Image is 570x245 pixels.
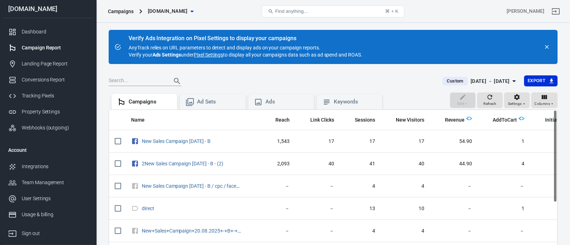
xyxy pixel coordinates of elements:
span: 41 [346,160,375,167]
a: Tracking Pixels [2,88,94,104]
span: 17 [346,138,375,145]
div: Account id: vJBaXv7L [507,7,544,15]
img: Logo [519,116,524,121]
button: Custom[DATE] － [DATE] [437,75,524,87]
div: Verify Ads Integration on Pixel Settings to display your campaigns [129,35,362,42]
a: Webhooks (outgoing) [2,120,94,136]
img: Logo [466,116,472,121]
span: － [483,183,524,190]
span: Sessions [346,117,375,124]
span: 1 [483,205,524,212]
span: The number of clicks on links within the ad that led to advertiser-specified destinations [310,116,335,124]
span: － [301,205,335,212]
span: Reach [275,117,290,124]
svg: Unknown Facebook [131,227,139,235]
div: Sign out [22,230,88,237]
a: New+Sales+Campaign+20.08.2025+-+B+-+%282%29 / cpc / facebook [142,228,296,234]
button: close [542,42,552,52]
a: Property Settings [2,104,94,120]
svg: Facebook Ads [131,137,139,145]
div: Conversions Report [22,76,88,84]
span: Settings [508,101,522,107]
span: 40 [301,160,335,167]
div: Dashboard [22,28,88,36]
span: The number of people who saw your ads at least once. Reach is different from impressions, which m... [275,116,290,124]
div: Ad Sets [197,98,240,106]
button: Settings [504,92,530,108]
span: New Visitors [396,117,424,124]
a: Integrations [2,159,94,175]
span: 4 [387,183,424,190]
span: 40 [387,160,424,167]
span: 10 [387,205,424,212]
span: Revenue [445,117,465,124]
div: Tracking Pixels [22,92,88,100]
a: direct [142,206,154,211]
span: 44.90 [436,160,472,167]
span: － [436,183,472,190]
svg: Facebook Ads [131,159,139,168]
div: [DOMAIN_NAME] [2,6,94,12]
div: Keywords [334,98,377,106]
a: Sign out [2,223,94,241]
input: Search... [109,76,166,86]
span: 54.90 [436,138,472,145]
div: Integrations [22,163,88,170]
a: Team Management [2,175,94,191]
span: New Sales Campaign 20.08.2025 - B [142,139,212,144]
a: Sign out [547,3,564,20]
div: Webhooks (outgoing) [22,124,88,132]
span: 2New Sales Campaign 20.08.2025 - B - (2) [142,161,224,166]
a: Conversions Report [2,72,94,88]
span: － [266,205,290,212]
span: AddToCart [483,117,517,124]
span: 1,543 [266,138,290,145]
span: Columns [534,101,550,107]
a: Campaign Report [2,40,94,56]
span: － [436,205,472,212]
a: Landing Page Report [2,56,94,72]
div: Ads [265,98,308,106]
span: emilygracememorial.com [148,7,188,16]
button: Search [169,73,186,90]
div: [DATE] － [DATE] [471,77,510,86]
span: 1 [483,138,524,145]
span: 4 [483,160,524,167]
button: Find anything...⌘ + K [262,5,404,17]
span: Name [131,117,154,124]
button: [DOMAIN_NAME] [145,5,196,18]
span: － [266,183,290,190]
span: Find anything... [275,9,307,14]
span: － [266,228,290,235]
div: Property Settings [22,108,88,116]
span: The number of people who saw your ads at least once. Reach is different from impressions, which m... [266,116,290,124]
strong: Ads Settings [152,52,181,58]
span: 4 [346,228,375,235]
a: Usage & billing [2,207,94,223]
div: Team Management [22,179,88,186]
span: AddToCart [493,117,517,124]
span: Total revenue calculated by AnyTrack. [436,116,465,124]
span: Link Clicks [310,117,335,124]
button: Export [524,75,558,86]
div: ⌘ + K [385,9,398,14]
div: AnyTrack relies on URL parameters to detect and display ads on your campaign reports. Verify your... [129,36,362,58]
div: Landing Page Report [22,60,88,68]
span: 13 [346,205,375,212]
span: Total revenue calculated by AnyTrack. [445,116,465,124]
svg: Direct [131,204,139,213]
span: 4 [387,228,424,235]
span: Name [131,117,145,124]
span: 4 [346,183,375,190]
button: Refresh [477,92,503,108]
a: 2New Sales Campaign [DATE] - B - (2) [142,161,223,166]
button: Columns [531,92,558,108]
span: Sessions [355,117,375,124]
span: New+Sales+Campaign+20.08.2025+-+B+-+%282%29 / cpc / facebook [142,228,243,233]
span: 17 [301,138,335,145]
span: The number of clicks on links within the ad that led to advertiser-specified destinations [301,116,335,124]
span: 2,093 [266,160,290,167]
a: Pixel Settings [194,51,223,58]
span: New Sales Campaign 21.08.2025 - B / cpc / facebook [142,183,243,188]
span: New Visitors [387,117,424,124]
